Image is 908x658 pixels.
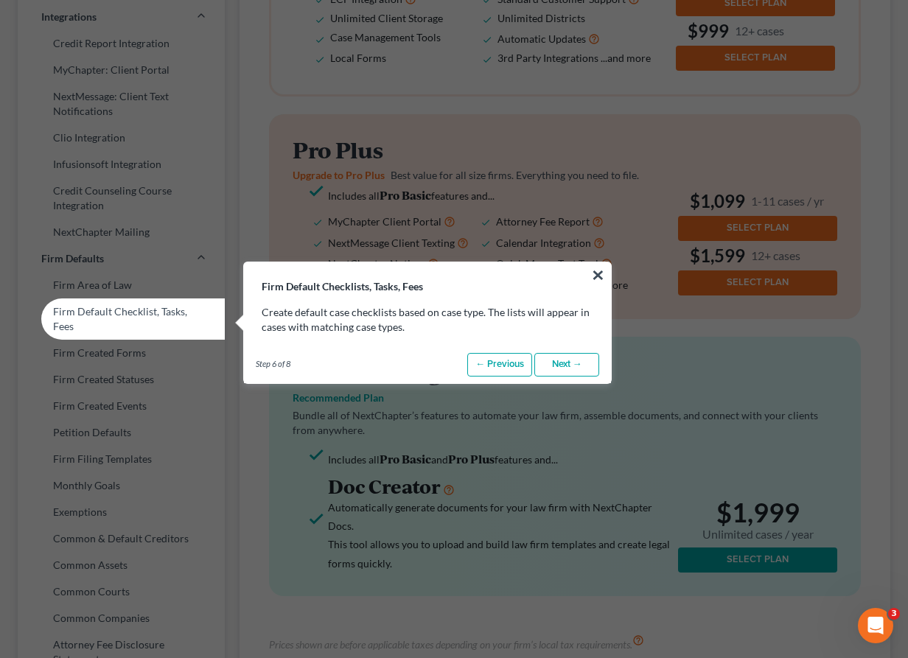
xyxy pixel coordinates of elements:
[18,298,225,340] a: Firm Default Checklist, Tasks, Fees
[888,608,900,620] span: 3
[858,608,893,643] iframe: Intercom live chat
[467,353,532,377] a: ← Previous
[591,263,605,287] button: ×
[244,262,611,293] h3: Firm Default Checklists, Tasks, Fees
[262,305,593,335] p: Create default case checklists based on case type. The lists will appear in cases with matching c...
[256,358,290,370] span: Step 6 of 8
[534,353,599,377] a: Next →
